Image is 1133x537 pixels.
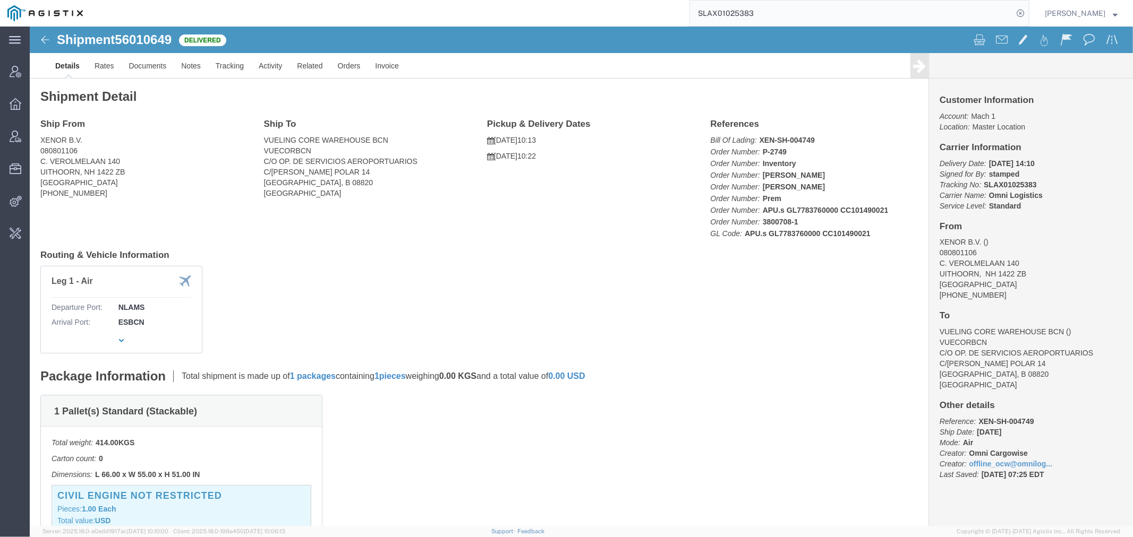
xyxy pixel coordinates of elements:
[517,528,544,534] a: Feedback
[1044,7,1118,20] button: [PERSON_NAME]
[957,527,1120,536] span: Copyright © [DATE]-[DATE] Agistix Inc., All Rights Reserved
[690,1,1013,26] input: Search for shipment number, reference number
[127,528,168,534] span: [DATE] 10:10:00
[7,5,83,21] img: logo
[30,27,1133,526] iframe: FS Legacy Container
[491,528,518,534] a: Support
[173,528,285,534] span: Client: 2025.18.0-198a450
[1045,7,1105,19] span: Carrie Virgilio
[244,528,285,534] span: [DATE] 10:06:13
[42,528,168,534] span: Server: 2025.18.0-a0edd1917ac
